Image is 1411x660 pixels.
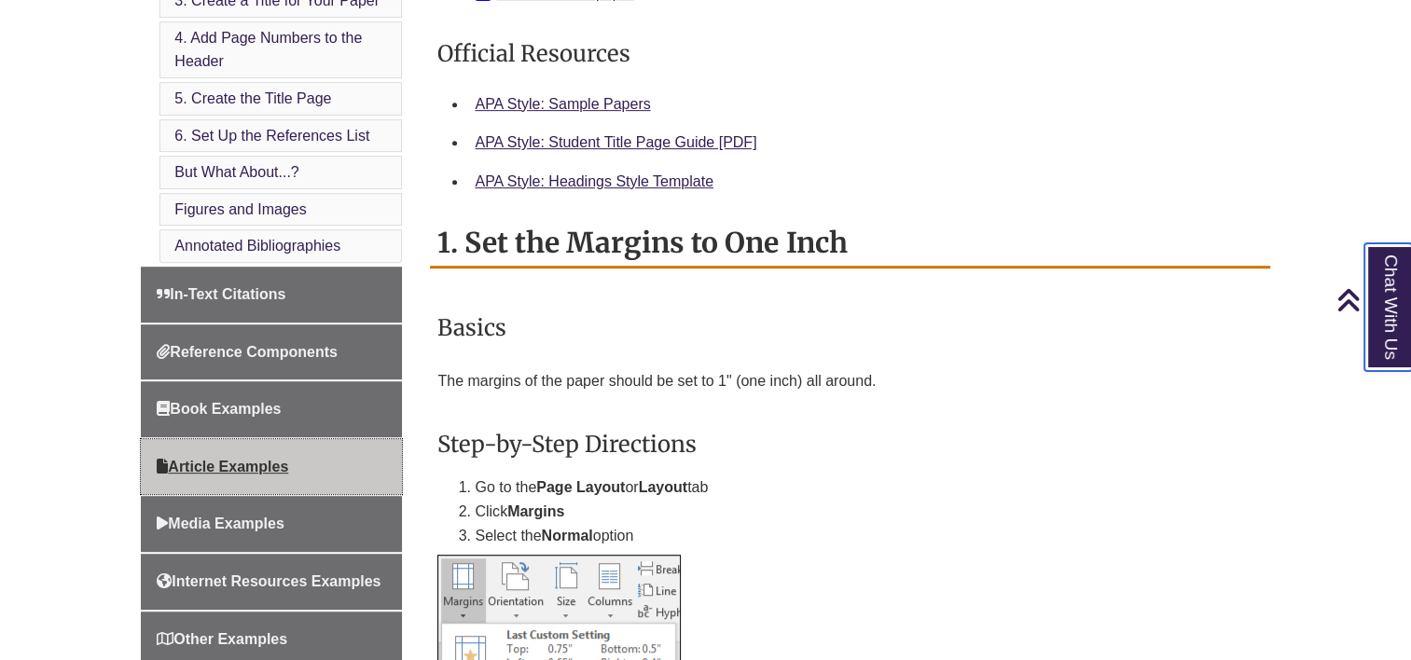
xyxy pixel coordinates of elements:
[430,219,1269,268] h2: 1. Set the Margins to One Inch
[507,503,564,519] strong: Margins
[174,128,369,144] a: 6. Set Up the References List
[157,401,281,417] span: Book Examples
[1336,287,1406,312] a: Back to Top
[475,134,756,150] a: APA Style: Student Title Page Guide [PDF]
[437,306,1262,350] h3: Basics
[437,32,1262,76] h3: Official Resources
[475,96,650,112] a: APA Style: Sample Papers
[141,496,402,552] a: Media Examples
[157,573,380,589] span: Internet Resources Examples
[174,201,306,217] a: Figures and Images
[157,286,285,302] span: In-Text Citations
[536,479,625,495] strong: Page Layout
[157,516,284,531] span: Media Examples
[174,238,340,254] a: Annotated Bibliographies
[475,173,713,189] a: APA Style: Headings Style Template
[141,554,402,610] a: Internet Resources Examples
[174,90,331,106] a: 5. Create the Title Page
[174,164,298,180] a: But What About...?
[141,324,402,380] a: Reference Components
[437,422,1262,466] h3: Step-by-Step Directions
[475,475,1262,500] li: Go to the or tab
[639,479,687,495] strong: Layout
[157,344,338,360] span: Reference Components
[475,524,1262,548] li: Select the option
[174,30,362,70] a: 4. Add Page Numbers to the Header
[157,631,287,647] span: Other Examples
[141,381,402,437] a: Book Examples
[437,359,1262,404] p: The margins of the paper should be set to 1" (one inch) all around.
[542,528,593,543] strong: Normal
[141,439,402,495] a: Article Examples
[475,500,1262,524] li: Click
[141,267,402,323] a: In-Text Citations
[157,459,288,474] span: Article Examples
